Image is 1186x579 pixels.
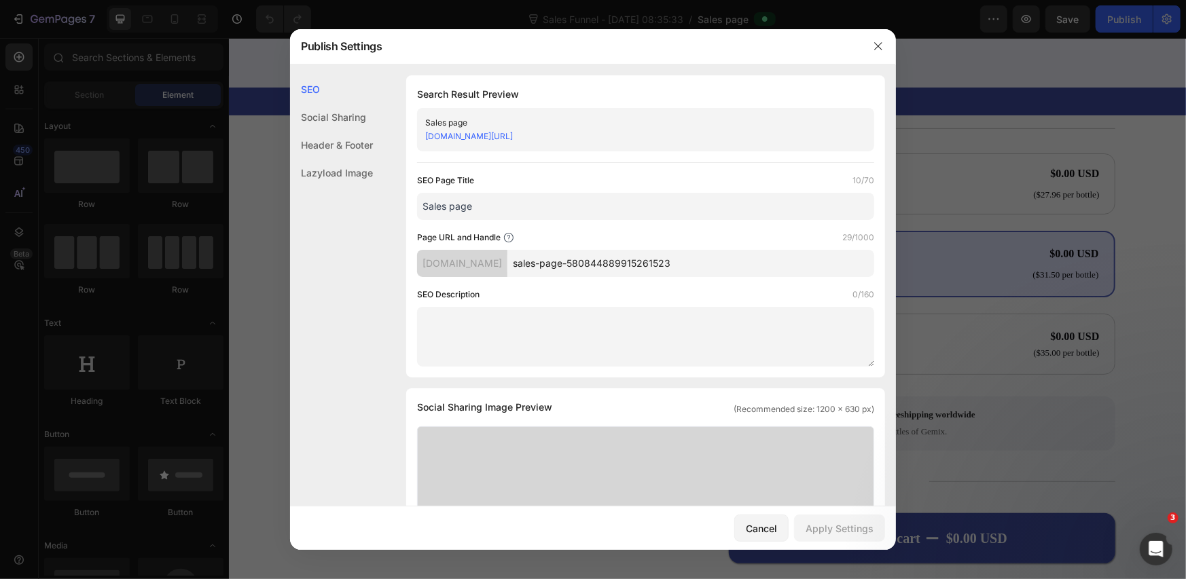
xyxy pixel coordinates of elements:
button: Apply Settings [794,515,885,542]
input: Title [417,193,874,220]
div: Sales page [425,116,844,130]
div: Add to cart [625,491,691,509]
p: HRS [381,27,392,34]
div: $0.00 USD [803,128,871,145]
span: (Recommended size: 1200 x 630 px) [734,403,874,415]
p: when you purchase 3 or more bottles of Gemix. [550,388,747,400]
button: Carousel Back Arrow [82,223,98,239]
div: Social Sharing [290,103,373,131]
h1: Search Result Preview [417,86,874,102]
p: 3-Month Treatment [516,206,648,230]
div: Publish Settings [290,29,861,64]
p: Most Popular [516,186,568,204]
div: Apply Settings [806,521,874,536]
span: Social Sharing Image Preview [417,399,552,415]
img: gempages_457936872987952360-80e90bed-f58f-4729-aa21-b13f4b91da2a.png [511,369,543,402]
label: SEO Description [417,288,480,301]
p: Get a free scalp massager & freeshipping worldwide [550,371,747,383]
span: 3 [1168,512,1179,523]
label: SEO Page Title [417,174,474,187]
p: (3 bottles) [516,232,648,246]
div: SEO [290,75,373,103]
div: 46 [416,15,427,27]
label: 10/70 [852,174,874,187]
div: Cancel [746,521,777,536]
button: Cancel [734,515,789,542]
span: Expected delivery [524,439,593,449]
p: MIN [416,27,427,34]
div: 20 [381,15,392,27]
p: ($35.00 per bottle) [804,310,870,321]
p: 1-Month Experiment [516,288,624,308]
p: 🎁 LIMITED TIME - HAIR DAY SALE 🎁 [1,56,956,71]
p: (1 bottle) [516,310,624,324]
div: Header & Footer [290,131,373,159]
p: ($27.96 per bottle) [804,151,870,163]
div: [DOMAIN_NAME] [417,250,507,277]
div: 27 [452,15,463,27]
div: $0.00 USD [716,490,780,510]
p: (6 bottles) [516,150,616,164]
div: $0.00 USD [803,289,871,308]
label: 0/160 [852,288,874,301]
iframe: Intercom live chat [1140,533,1172,565]
div: Lazyload Image [290,159,373,187]
p: Choose Your Treatment Plan [501,83,635,98]
button: Carousel Next Arrow [431,223,447,239]
p: ($31.50 per bottle) [804,231,869,243]
p: SEC [452,27,463,34]
label: Page URL and Handle [417,231,501,244]
input: Handle [507,250,874,277]
div: $0.00 USD [802,208,871,225]
label: 29/1000 [842,231,874,244]
button: Add to cart [500,475,886,525]
p: Limited time:30% OFF + FREESHIPPING [485,18,885,32]
p: 6-Month Treatment [516,128,616,148]
a: [DOMAIN_NAME][URL] [425,131,513,141]
span: [DATE] - [DATE] [596,439,662,449]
